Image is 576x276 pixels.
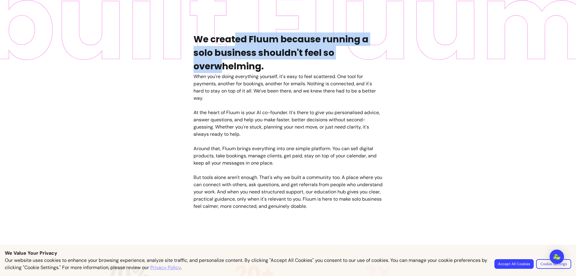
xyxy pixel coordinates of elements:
[193,32,382,73] h4: We created Fluum because running a solo business shouldn't feel so overwhelming.
[550,250,564,264] div: Open Intercom Messenger
[536,259,571,269] button: Cookie Settings
[150,264,181,271] a: Privacy Policy
[494,259,534,269] button: Accept All Cookies
[5,250,571,257] p: We Value Your Privacy
[5,257,487,271] p: Our website uses cookies to enhance your browsing experience, analyze site traffic, and personali...
[193,73,382,210] div: When you're doing everything yourself, it's easy to feel scattered. One tool for payments, anothe...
